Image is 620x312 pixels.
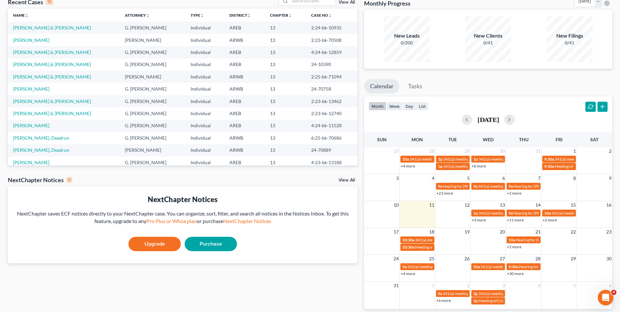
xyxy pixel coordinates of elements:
iframe: Intercom live chat [598,290,613,305]
span: 341(a) meeting for [PERSON_NAME] [478,184,541,189]
a: Tasks [402,79,428,94]
span: 16 [606,201,612,209]
span: 2 [608,147,612,155]
a: Districtunfold_more [229,13,251,18]
td: G. [PERSON_NAME] [120,22,185,34]
span: 3 [502,282,506,289]
span: 28 [535,255,541,263]
span: 8 [573,174,577,182]
a: Chapterunfold_more [270,13,292,18]
div: NextChapter saves ECF notices directly to your NextChapter case. You can organize, sort, filter, ... [13,210,352,225]
td: AREB [224,95,265,107]
td: 13 [265,83,306,95]
a: [PERSON_NAME] [13,123,49,128]
span: 30 [499,147,506,155]
td: 13 [265,46,306,58]
td: [PERSON_NAME] [120,71,185,83]
td: 2:25-bk-71094 [306,71,358,83]
td: Individual [185,120,224,132]
i: unfold_more [247,14,251,18]
td: G. [PERSON_NAME] [120,107,185,119]
span: Sat [590,137,598,142]
span: 9:30a [544,164,554,169]
span: Hearing for [PERSON_NAME] [519,264,570,269]
td: G. [PERSON_NAME] [120,156,185,168]
td: AREB [224,156,265,168]
span: 2 [466,282,470,289]
a: +4 more [401,164,415,168]
td: Individual [185,132,224,144]
span: Fri [556,137,562,142]
a: Attorneyunfold_more [125,13,150,18]
td: Individual [185,46,224,58]
span: 3p [473,298,478,303]
td: 24-70758 [306,83,358,95]
span: 10 [393,201,399,209]
span: Sun [377,137,387,142]
a: +2 more [543,217,557,222]
span: 10:30a [402,245,414,250]
span: 5 [466,174,470,182]
td: 13 [265,59,306,71]
td: G. [PERSON_NAME] [120,59,185,71]
span: 341(a) meeting for [PERSON_NAME] and [PERSON_NAME] [415,237,517,242]
a: [PERSON_NAME], Deadrun [13,135,69,141]
td: 13 [265,132,306,144]
span: 9a [509,211,513,216]
a: [PERSON_NAME] & [PERSON_NAME] [13,111,91,116]
a: +3 more [472,217,486,222]
td: 13 [265,156,306,168]
span: 25 [428,255,435,263]
a: +2 more [507,191,521,196]
span: 14 [535,201,541,209]
span: 19 [464,228,470,236]
span: 20 [499,228,506,236]
td: 2:23-bk-70508 [306,34,358,46]
i: unfold_more [288,14,292,18]
span: 9a [509,184,513,189]
td: 13 [265,120,306,132]
td: 4:24-bk-11528 [306,120,358,132]
span: 1p [438,164,443,169]
span: 341(a) meeting for [PERSON_NAME] [443,164,506,169]
a: [PERSON_NAME] [13,160,49,165]
td: Individual [185,22,224,34]
span: 341(a) meeting for [PERSON_NAME] and [PERSON_NAME] [443,157,545,162]
span: Hearing for [PERSON_NAME] [516,237,567,242]
td: 4:24-bk-12859 [306,46,358,58]
div: New Leads [384,32,430,40]
td: Individual [185,144,224,156]
span: 4 [611,290,616,295]
span: 1p [473,211,478,216]
span: 24 [393,255,399,263]
span: 18 [428,228,435,236]
td: AREB [224,107,265,119]
span: 1p [473,157,478,162]
td: [PERSON_NAME] [120,34,185,46]
span: 29 [570,255,577,263]
div: New Clients [465,32,511,40]
a: [PERSON_NAME] & [PERSON_NAME] [13,74,91,79]
span: 26 [464,255,470,263]
span: 10a [473,264,480,269]
td: AREB [224,46,265,58]
span: 27 [499,255,506,263]
td: 24-70889 [306,144,358,156]
td: 2:23-bk-13462 [306,95,358,107]
span: 21 [535,228,541,236]
td: ARWB [224,132,265,144]
td: Individual [185,59,224,71]
span: 3p [473,291,478,296]
span: Wed [483,137,494,142]
span: 31 [535,147,541,155]
span: 9:30a [544,157,554,162]
a: +6 more [472,164,486,168]
td: G. [PERSON_NAME] [120,120,185,132]
a: NextChapter Notices [223,218,271,224]
div: 0/41 [465,40,511,46]
div: 0/200 [384,40,430,46]
span: 30 [606,255,612,263]
span: 28 [428,147,435,155]
span: 15 [570,201,577,209]
i: unfold_more [200,14,204,18]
